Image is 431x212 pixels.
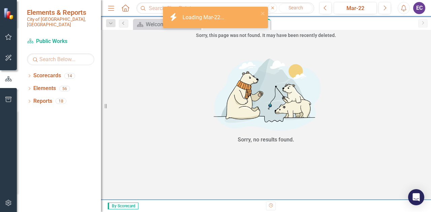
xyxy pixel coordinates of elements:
[27,16,94,28] small: City of [GEOGRAPHIC_DATA], [GEOGRAPHIC_DATA]
[334,2,377,14] button: Mar-22
[261,9,265,17] button: close
[165,53,367,134] img: No results found
[238,136,294,144] div: Sorry, no results found.
[27,38,94,45] a: Public Works
[408,189,424,205] div: Open Intercom Messenger
[33,85,56,92] a: Elements
[27,8,94,16] span: Elements & Reports
[3,8,15,19] img: ClearPoint Strategy
[108,203,138,209] span: By Scorecard
[413,2,425,14] button: EC
[336,4,374,12] div: Mar-22
[64,73,75,79] div: 14
[183,14,226,22] div: Loading Mar-22...
[27,53,94,65] input: Search Below...
[56,98,66,104] div: 18
[59,86,70,91] div: 56
[146,20,199,29] div: Welcome Page
[33,97,52,105] a: Reports
[101,32,431,39] div: Sorry, this page was not found. It may have been recently deleted.
[289,5,303,10] span: Search
[135,20,199,29] a: Welcome Page
[279,3,312,13] button: Search
[136,2,314,14] input: Search ClearPoint...
[33,72,61,80] a: Scorecards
